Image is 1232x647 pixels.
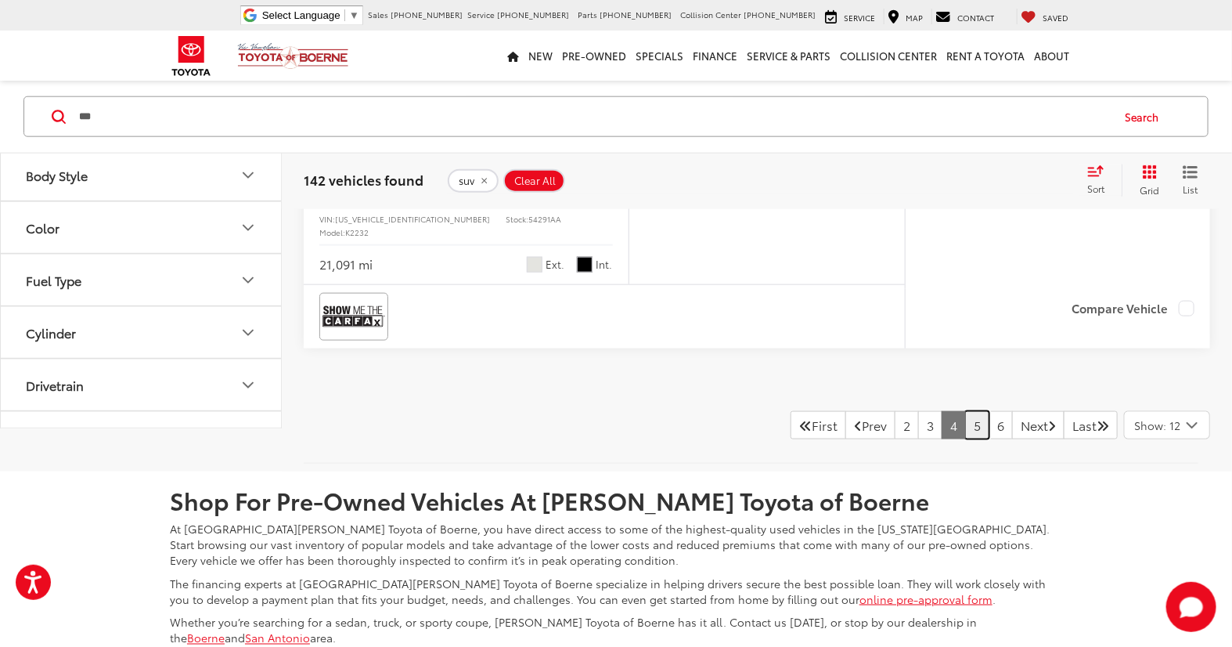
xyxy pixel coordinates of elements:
[503,31,524,81] a: Home
[26,378,84,392] div: Drivetrain
[162,31,221,81] img: Toyota
[170,615,1062,646] p: Whether you’re searching for a sedan, truck, or sporty coupe, [PERSON_NAME] Toyota of Boerne has ...
[578,9,597,20] span: Parts
[1,307,283,358] button: CylinderCylinder
[918,411,942,439] a: 3
[1,412,283,463] button: Tags
[854,419,862,432] i: Previous Page
[1087,182,1104,195] span: Sort
[1166,582,1216,632] svg: Start Chat
[304,171,423,190] span: 142 vehicles found
[859,591,992,607] a: online pre-approval form
[448,169,499,193] button: remove suv
[1048,419,1056,432] i: Next Page
[322,296,385,338] img: View CARFAX report
[631,31,688,81] a: Specials
[528,213,561,225] span: 54291AA
[170,521,1062,568] p: At [GEOGRAPHIC_DATA][PERSON_NAME] Toyota of Boerne, you have direct access to some of the highest...
[1029,31,1074,81] a: About
[319,255,373,273] div: 21,091 mi
[262,9,359,21] a: Select Language​
[1097,419,1109,432] i: Last Page
[844,12,875,23] span: Service
[989,411,1013,439] a: 6
[1,255,283,305] button: Fuel TypeFuel Type
[170,576,1062,607] p: The financing experts at [GEOGRAPHIC_DATA][PERSON_NAME] Toyota of Boerne specialize in helping dr...
[497,9,569,20] span: [PHONE_NUMBER]
[821,9,879,24] a: Service
[557,31,631,81] a: Pre-Owned
[1183,183,1198,196] span: List
[262,9,340,21] span: Select Language
[680,9,741,20] span: Collision Center
[368,9,388,20] span: Sales
[906,12,923,23] span: Map
[791,411,846,439] a: First PageFirst
[1012,411,1064,439] a: NextNext Page
[335,213,490,225] span: [US_VEHICLE_IDENTIFICATION_NUMBER]
[26,168,88,183] div: Body Style
[546,257,565,272] span: Ext.
[26,273,81,287] div: Fuel Type
[1124,411,1210,439] button: Select number of vehicles per page
[26,220,59,235] div: Color
[742,31,835,81] a: Service & Parts: Opens in a new tab
[239,376,258,395] div: Drivetrain
[319,226,345,238] span: Model:
[931,9,998,24] a: Contact
[170,487,1062,513] h2: Shop For Pre-Owned Vehicles At [PERSON_NAME] Toyota of Boerne
[187,631,225,646] a: Boerne
[845,411,895,439] a: Previous PagePrev
[239,271,258,290] div: Fuel Type
[799,419,812,432] i: First Page
[596,257,613,272] span: Int.
[349,9,359,21] span: ▼
[344,9,345,21] span: ​
[467,9,495,20] span: Service
[965,411,989,439] a: 5
[600,9,672,20] span: [PHONE_NUMBER]
[1166,582,1216,632] button: Toggle Chat Window
[1122,164,1171,196] button: Grid View
[319,213,335,225] span: VIN:
[942,411,966,439] a: 4
[1,360,283,410] button: DrivetrainDrivetrain
[1140,183,1159,197] span: Grid
[237,42,349,70] img: Vic Vaughan Toyota of Boerne
[459,175,474,187] span: suv
[1072,301,1194,316] label: Compare Vehicle
[1,202,283,253] button: ColorColor
[577,257,593,273] span: Black
[1171,164,1210,196] button: List View
[514,175,556,187] span: Clear All
[942,31,1029,81] a: Rent a Toyota
[744,9,816,20] span: [PHONE_NUMBER]
[245,631,310,646] a: San Antonio
[503,169,565,193] button: Clear All
[239,166,258,185] div: Body Style
[895,411,919,439] a: 2
[1135,417,1181,433] span: Show: 12
[1043,12,1068,23] span: Saved
[1017,9,1072,24] a: My Saved Vehicles
[1110,97,1181,136] button: Search
[957,12,994,23] span: Contact
[345,226,369,238] span: K2232
[239,219,258,237] div: Color
[527,257,542,273] span: White
[391,9,463,20] span: [PHONE_NUMBER]
[26,325,76,340] div: Cylinder
[239,323,258,342] div: Cylinder
[524,31,557,81] a: New
[1064,411,1118,439] a: LastLast Page
[506,213,528,225] span: Stock:
[884,9,927,24] a: Map
[688,31,742,81] a: Finance
[835,31,942,81] a: Collision Center
[1079,164,1122,196] button: Select sort value
[1,150,283,201] button: Body StyleBody Style
[77,98,1110,136] input: Search by Make, Model, or Keyword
